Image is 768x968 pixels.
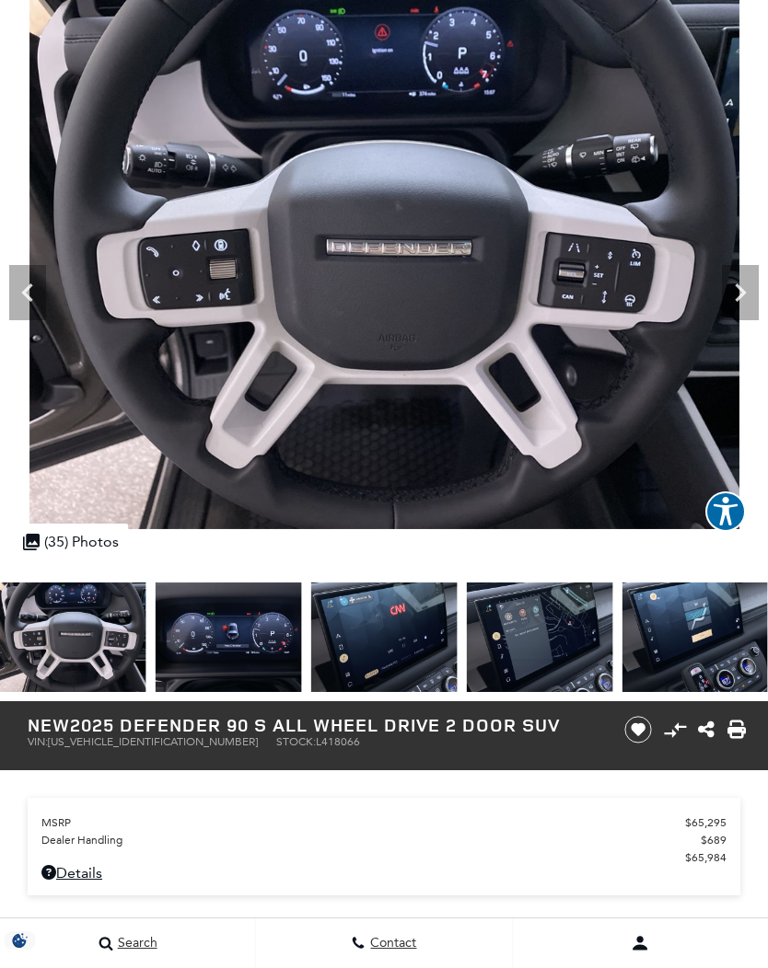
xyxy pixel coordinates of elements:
[9,265,46,320] div: Previous
[28,735,48,748] span: VIN:
[622,582,768,692] img: New 2025 Silicon Silver LAND ROVER S image 23
[722,265,759,320] div: Next
[366,936,416,951] span: Contact
[698,719,715,741] a: Share this New 2025 Defender 90 S All Wheel Drive 2 Door SUV
[41,816,727,829] a: MSRP $65,295
[685,816,727,829] span: $65,295
[41,864,727,882] a: Details
[41,834,701,847] span: Dealer Handling
[41,834,727,847] a: Dealer Handling $689
[705,491,746,536] aside: Accessibility Help Desk
[41,851,727,864] a: $65,984
[41,816,685,829] span: MSRP
[28,712,70,737] strong: New
[48,735,258,748] span: [US_VEHICLE_IDENTIFICATION_NUMBER]
[311,582,458,692] img: New 2025 Silicon Silver LAND ROVER S image 21
[661,716,689,743] button: Compare Vehicle
[156,582,302,692] img: New 2025 Silicon Silver LAND ROVER S image 20
[727,719,746,741] a: Print this New 2025 Defender 90 S All Wheel Drive 2 Door SUV
[705,491,746,532] button: Explore your accessibility options
[276,735,316,748] span: Stock:
[513,920,768,966] button: Open user profile menu
[28,715,600,735] h1: 2025 Defender 90 S All Wheel Drive 2 Door SUV
[618,715,658,744] button: Save vehicle
[701,834,727,847] span: $689
[113,936,157,951] span: Search
[685,851,727,864] span: $65,984
[316,735,360,748] span: L418066
[466,582,612,692] img: New 2025 Silicon Silver LAND ROVER S image 22
[14,524,128,559] div: (35) Photos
